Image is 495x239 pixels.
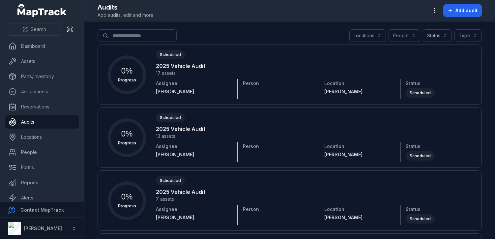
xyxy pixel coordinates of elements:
div: Scheduled [406,88,435,98]
a: [PERSON_NAME] [156,151,232,158]
a: Alerts [5,191,79,204]
span: [PERSON_NAME] [324,89,363,94]
strong: [PERSON_NAME] [24,225,62,231]
a: Assets [5,55,79,68]
button: Status [423,29,452,42]
h2: Audits [98,3,155,12]
a: Audits [5,115,79,129]
button: Search [8,23,61,36]
span: Add audit [455,7,478,14]
div: Scheduled [406,151,435,161]
a: Reports [5,176,79,189]
a: [PERSON_NAME] [156,88,232,95]
a: Forms [5,161,79,174]
button: People [389,29,420,42]
span: [PERSON_NAME] [324,152,363,157]
span: Search [31,26,46,33]
a: [PERSON_NAME] [324,151,390,158]
a: Dashboard [5,40,79,53]
a: MapTrack [17,4,67,17]
a: Assignments [5,85,79,98]
a: [PERSON_NAME] [324,88,390,95]
button: Add audit [443,4,482,17]
a: Parts/Inventory [5,70,79,83]
span: [PERSON_NAME] [324,215,363,220]
a: Reservations [5,100,79,113]
a: [PERSON_NAME] [324,214,390,221]
div: Scheduled [406,214,435,224]
span: Add audits, edit and more. [98,12,155,18]
a: [PERSON_NAME] [156,214,232,221]
button: Type [454,29,482,42]
a: Locations [5,131,79,144]
a: People [5,146,79,159]
strong: Contact MapTrack [20,207,64,213]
